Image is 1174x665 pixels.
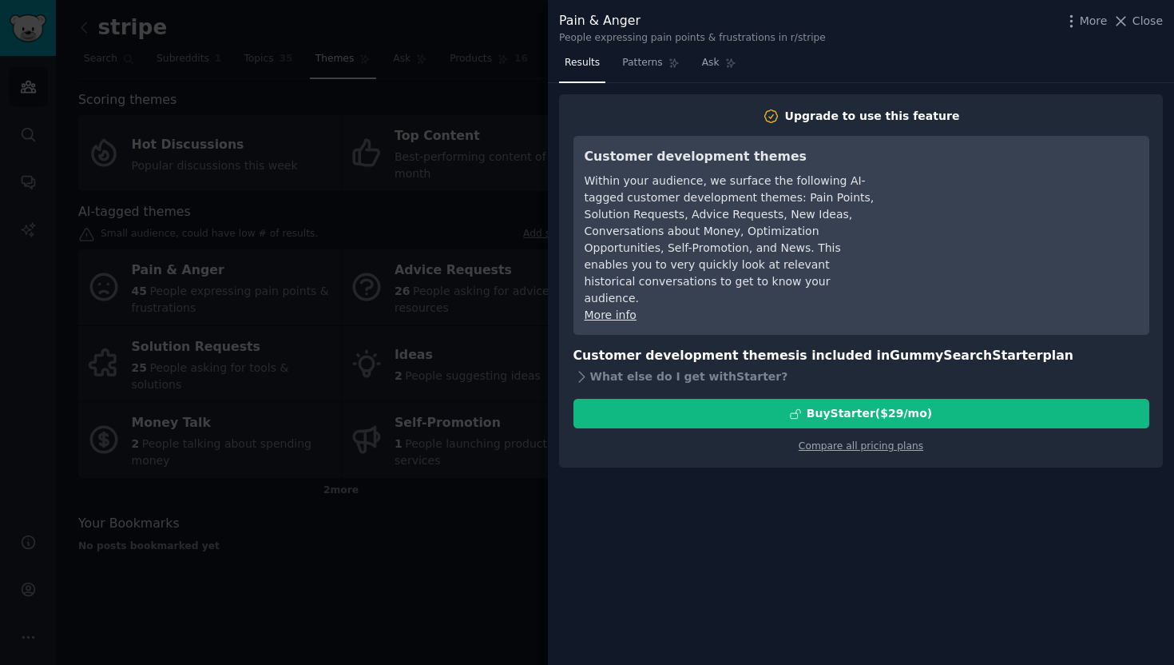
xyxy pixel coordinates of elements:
[799,440,923,452] a: Compare all pricing plans
[1063,13,1108,30] button: More
[585,173,876,307] div: Within your audience, we surface the following AI-tagged customer development themes: Pain Points...
[622,56,662,70] span: Patterns
[696,50,742,83] a: Ask
[573,399,1149,428] button: BuyStarter($29/mo)
[702,56,720,70] span: Ask
[1132,13,1163,30] span: Close
[785,108,960,125] div: Upgrade to use this feature
[617,50,684,83] a: Patterns
[559,31,826,46] div: People expressing pain points & frustrations in r/stripe
[565,56,600,70] span: Results
[559,50,605,83] a: Results
[1080,13,1108,30] span: More
[559,11,826,31] div: Pain & Anger
[573,365,1149,388] div: What else do I get with Starter ?
[890,348,1042,363] span: GummySearch Starter
[573,346,1149,366] h3: Customer development themes is included in plan
[585,309,637,321] a: More info
[585,147,876,167] h3: Customer development themes
[898,147,1138,267] iframe: YouTube video player
[807,405,932,422] div: Buy Starter ($ 29 /mo )
[1113,13,1163,30] button: Close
